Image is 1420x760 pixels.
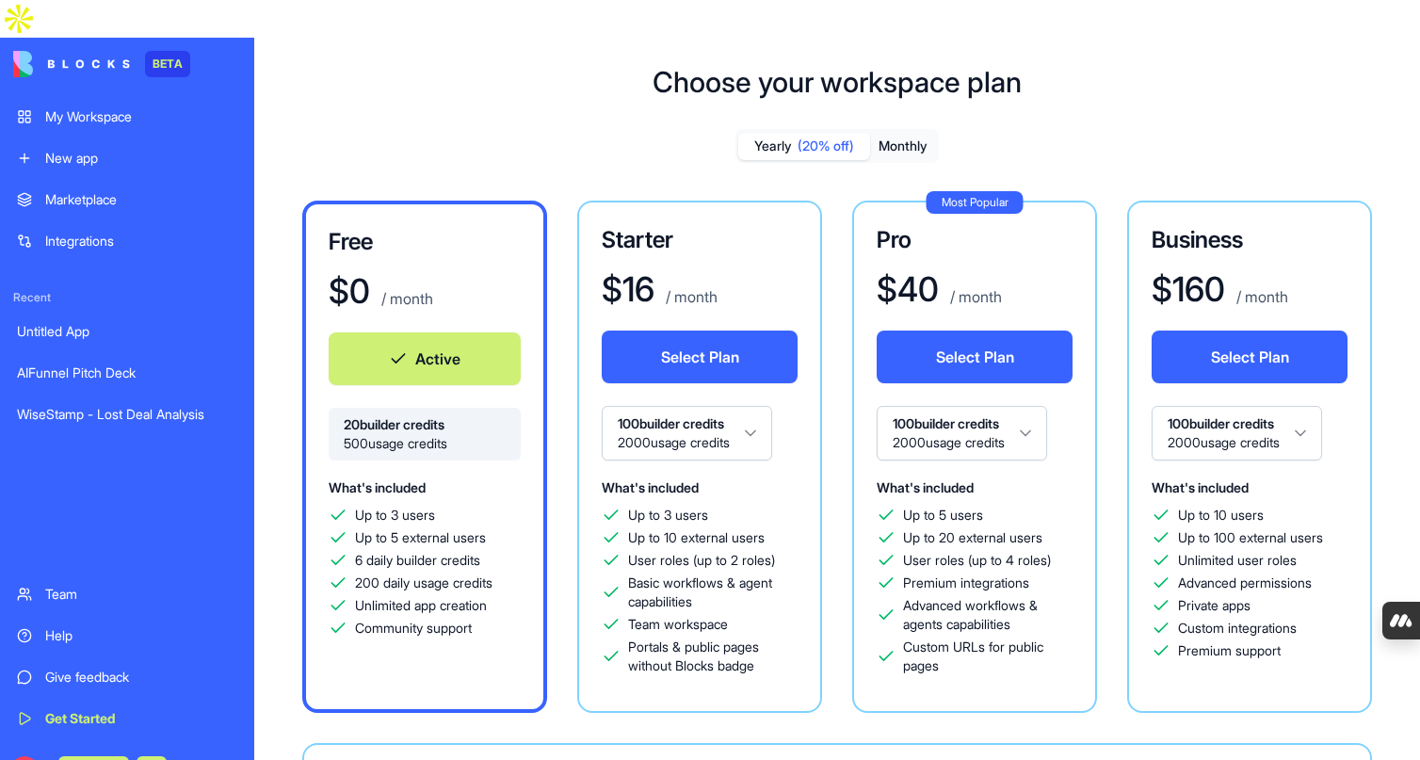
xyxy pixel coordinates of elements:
span: Up to 3 users [355,506,435,525]
h3: Starter [602,225,798,255]
div: New app [45,149,237,168]
button: Monthly [870,133,936,160]
div: Help [45,626,237,645]
a: Get Started [6,700,249,737]
a: New app [6,139,249,177]
button: Active [329,332,521,385]
h3: Business [1152,225,1347,255]
h1: $ 160 [1152,270,1225,308]
img: logo [13,51,130,77]
h1: $ 40 [877,270,939,308]
span: Up to 5 users [903,506,983,525]
span: Up to 10 external users [628,528,765,547]
a: Untitled App [6,313,249,350]
div: BETA [145,51,190,77]
span: 200 daily usage credits [355,574,492,592]
span: Up to 20 external users [903,528,1042,547]
div: Give feedback [45,668,237,687]
div: My Workspace [45,107,237,126]
a: WiseStamp - Lost Deal Analysis [6,396,249,433]
div: WiseStamp - Lost Deal Analysis [17,405,237,424]
p: / month [1233,285,1288,308]
span: Custom integrations [1178,619,1297,638]
span: What's included [329,479,426,495]
a: My Workspace [6,98,249,136]
span: Up to 3 users [628,506,708,525]
span: Up to 10 users [1178,506,1264,525]
span: User roles (up to 4 roles) [903,551,1051,570]
span: Advanced workflows & agents capabilities [903,596,1073,634]
p: / month [662,285,718,308]
span: Premium integrations [903,574,1029,592]
span: 6 daily builder credits [355,551,480,570]
div: Marketplace [45,190,237,209]
span: What's included [1152,479,1249,495]
a: Integrations [6,222,249,260]
span: Up to 5 external users [355,528,486,547]
span: Unlimited user roles [1178,551,1297,570]
span: Custom URLs for public pages [903,638,1073,675]
a: AIFunnel Pitch Deck [6,354,249,392]
div: Integrations [45,232,237,251]
button: Select Plan [877,331,1073,383]
button: Select Plan [602,331,798,383]
h3: Pro [877,225,1073,255]
span: Private apps [1178,596,1251,615]
span: 500 usage credits [344,434,506,453]
span: User roles (up to 2 roles) [628,551,775,570]
span: 20 builder credits [344,415,506,434]
h3: Free [329,227,521,257]
h1: Choose your workspace plan [653,65,1022,99]
a: Help [6,617,249,655]
span: Premium support [1178,641,1281,660]
h1: $ 0 [329,272,370,310]
div: Most Popular [927,191,1024,214]
p: / month [946,285,1002,308]
button: Yearly [738,133,870,160]
div: AIFunnel Pitch Deck [17,364,237,382]
a: Give feedback [6,658,249,696]
span: Portals & public pages without Blocks badge [628,638,798,675]
a: BETA [13,51,190,77]
a: Marketplace [6,181,249,218]
span: Up to 100 external users [1178,528,1323,547]
span: (20% off) [798,137,854,155]
div: Team [45,585,237,604]
span: Recent [6,290,249,305]
span: Advanced permissions [1178,574,1312,592]
div: Get Started [45,709,237,728]
span: Team workspace [628,615,728,634]
span: Community support [355,619,472,638]
span: Basic workflows & agent capabilities [628,574,798,611]
a: Team [6,575,249,613]
span: Unlimited app creation [355,596,487,615]
p: / month [378,287,433,310]
div: Untitled App [17,322,237,341]
span: What's included [602,479,699,495]
h1: $ 16 [602,270,654,308]
button: Select Plan [1152,331,1347,383]
span: What's included [877,479,974,495]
